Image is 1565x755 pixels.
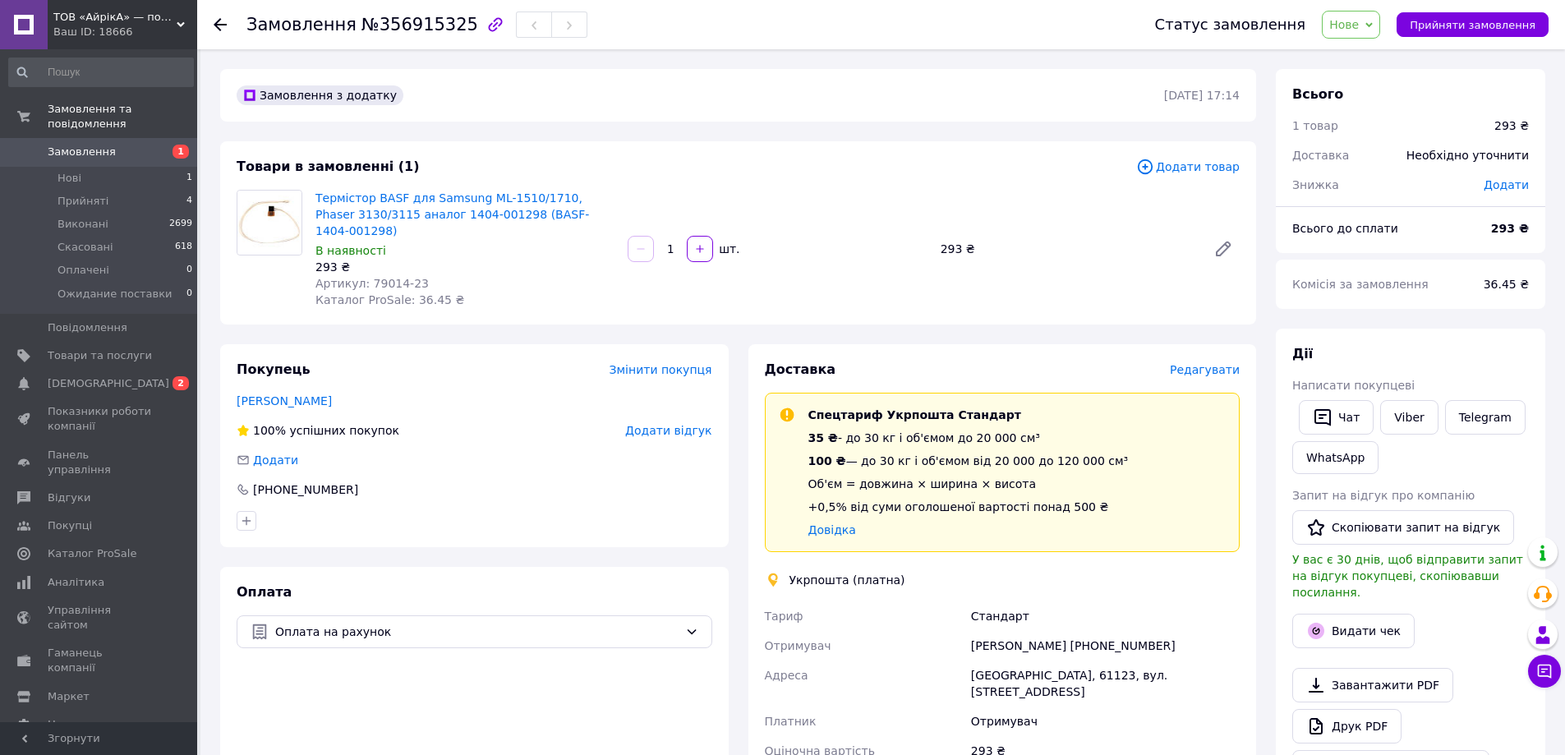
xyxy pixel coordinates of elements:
a: Друк PDF [1292,709,1402,743]
button: Видати чек [1292,614,1415,648]
span: Артикул: 79014-23 [315,277,429,290]
div: шт. [715,241,741,257]
img: Термістор BASF для Samsung ML-1510/1710, Phaser 3130/3115 аналог 1404-001298 (BASF-1404-001298) [237,191,301,255]
input: Пошук [8,58,194,87]
span: Управління сайтом [48,603,152,633]
span: Замовлення та повідомлення [48,102,197,131]
div: +0,5% від суми оголошеної вартості понад 500 ₴ [808,499,1129,515]
span: 100 ₴ [808,454,846,467]
span: Знижка [1292,178,1339,191]
span: Змінити покупця [610,363,712,376]
span: Нове [1329,18,1359,31]
a: Viber [1380,400,1438,435]
div: 293 ₴ [934,237,1200,260]
div: Стандарт [968,601,1243,631]
div: Об'єм = довжина × ширина × висота [808,476,1129,492]
button: Прийняти замовлення [1397,12,1549,37]
div: Статус замовлення [1155,16,1306,33]
span: В наявності [315,244,386,257]
div: Необхідно уточнити [1397,137,1539,173]
a: Редагувати [1207,232,1240,265]
span: Додати [1484,178,1529,191]
a: [PERSON_NAME] [237,394,332,407]
span: №356915325 [361,15,478,35]
span: Всього до сплати [1292,222,1398,235]
span: Дії [1292,346,1313,361]
span: Всього [1292,86,1343,102]
div: - до 30 кг і об'ємом до 20 000 см³ [808,430,1129,446]
span: Каталог ProSale [48,546,136,561]
span: 0 [186,263,192,278]
div: — до 30 кг і об'ємом від 20 000 до 120 000 см³ [808,453,1129,469]
span: 100% [253,424,286,437]
span: Доставка [765,361,836,377]
span: 35 ₴ [808,431,838,444]
a: WhatsApp [1292,441,1379,474]
span: Додати відгук [625,424,711,437]
span: Скасовані [58,240,113,255]
span: Прийняті [58,194,108,209]
div: 293 ₴ [1494,117,1529,134]
div: [PHONE_NUMBER] [251,481,360,498]
div: [PERSON_NAME] [PHONE_NUMBER] [968,631,1243,661]
span: Відгуки [48,490,90,505]
div: Замовлення з додатку [237,85,403,105]
span: Отримувач [765,639,831,652]
span: Редагувати [1170,363,1240,376]
span: Оплата [237,584,292,600]
a: Довідка [808,523,856,536]
b: 293 ₴ [1491,222,1529,235]
span: Написати покупцеві [1292,379,1415,392]
span: Повідомлення [48,320,127,335]
span: Налаштування [48,717,131,732]
span: 2 [173,376,189,390]
span: Ожидание поставки [58,287,173,302]
span: Оплачені [58,263,109,278]
div: Повернутися назад [214,16,227,33]
span: Замовлення [246,15,357,35]
span: Показники роботи компанії [48,404,152,434]
span: Панель управління [48,448,152,477]
span: Оплата на рахунок [275,623,679,641]
span: 1 [173,145,189,159]
span: Комісія за замовлення [1292,278,1429,291]
span: Аналітика [48,575,104,590]
span: Додати [253,453,298,467]
span: Товари в замовленні (1) [237,159,420,174]
div: [GEOGRAPHIC_DATA], 61123, вул. [STREET_ADDRESS] [968,661,1243,707]
button: Скопіювати запит на відгук [1292,510,1514,545]
div: Отримувач [968,707,1243,736]
span: 2699 [169,217,192,232]
span: 36.45 ₴ [1484,278,1529,291]
span: Тариф [765,610,803,623]
span: Каталог ProSale: 36.45 ₴ [315,293,464,306]
div: Укрпошта (платна) [785,572,909,588]
a: Термістор BASF для Samsung ML-1510/1710, Phaser 3130/3115 аналог 1404-001298 (BASF-1404-001298) [315,191,589,237]
div: успішних покупок [237,422,399,439]
span: 1 товар [1292,119,1338,132]
span: Прийняти замовлення [1410,19,1535,31]
span: 618 [175,240,192,255]
a: Telegram [1445,400,1526,435]
span: 1 [186,171,192,186]
span: Доставка [1292,149,1349,162]
span: ТОВ «АйрікА» — помічник вашої офісної техніки! [53,10,177,25]
span: Покупці [48,518,92,533]
span: Запит на відгук про компанію [1292,489,1475,502]
span: 4 [186,194,192,209]
button: Чат з покупцем [1528,655,1561,688]
div: Ваш ID: 18666 [53,25,197,39]
a: Завантажити PDF [1292,668,1453,702]
span: Нові [58,171,81,186]
span: Додати товар [1136,158,1240,176]
span: Гаманець компанії [48,646,152,675]
span: Платник [765,715,817,728]
button: Чат [1299,400,1374,435]
time: [DATE] 17:14 [1164,89,1240,102]
div: 293 ₴ [315,259,614,275]
span: Маркет [48,689,90,704]
span: Замовлення [48,145,116,159]
span: 0 [186,287,192,302]
span: Адреса [765,669,808,682]
span: У вас є 30 днів, щоб відправити запит на відгук покупцеві, скопіювавши посилання. [1292,553,1523,599]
